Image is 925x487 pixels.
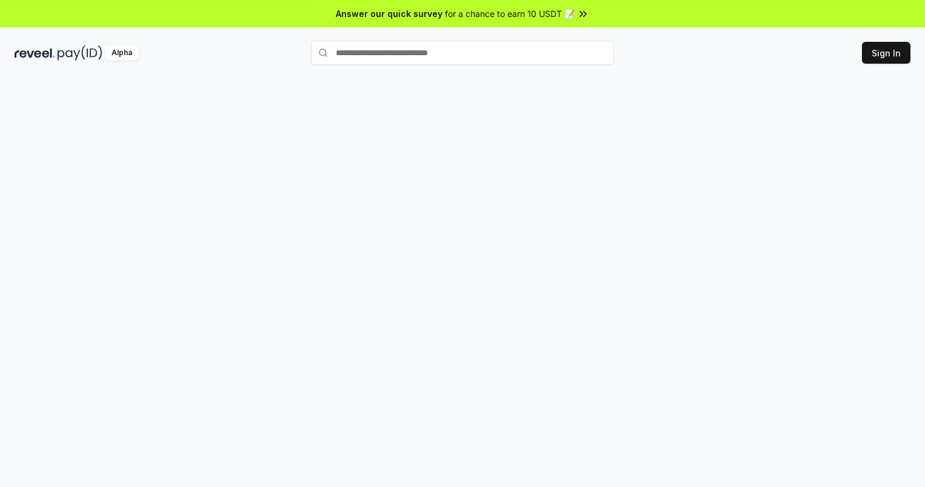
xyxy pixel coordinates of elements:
button: Sign In [862,42,910,64]
span: Answer our quick survey [336,7,442,20]
div: Alpha [105,45,139,61]
img: pay_id [58,45,102,61]
span: for a chance to earn 10 USDT 📝 [445,7,575,20]
img: reveel_dark [15,45,55,61]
